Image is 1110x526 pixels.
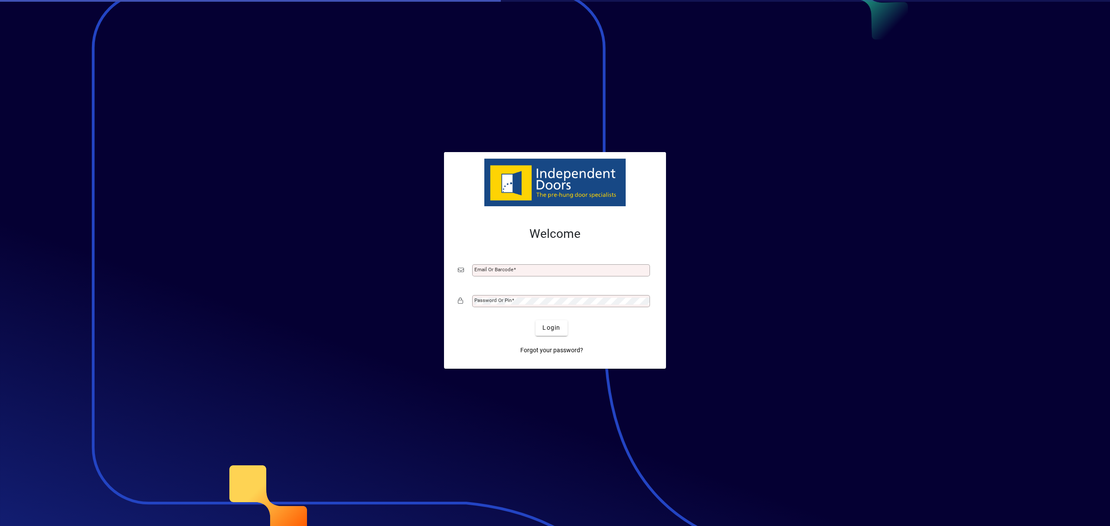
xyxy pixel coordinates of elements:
[535,320,567,336] button: Login
[474,297,512,303] mat-label: Password or Pin
[474,266,513,273] mat-label: Email or Barcode
[517,343,587,358] a: Forgot your password?
[520,346,583,355] span: Forgot your password?
[542,323,560,332] span: Login
[458,227,652,241] h2: Welcome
